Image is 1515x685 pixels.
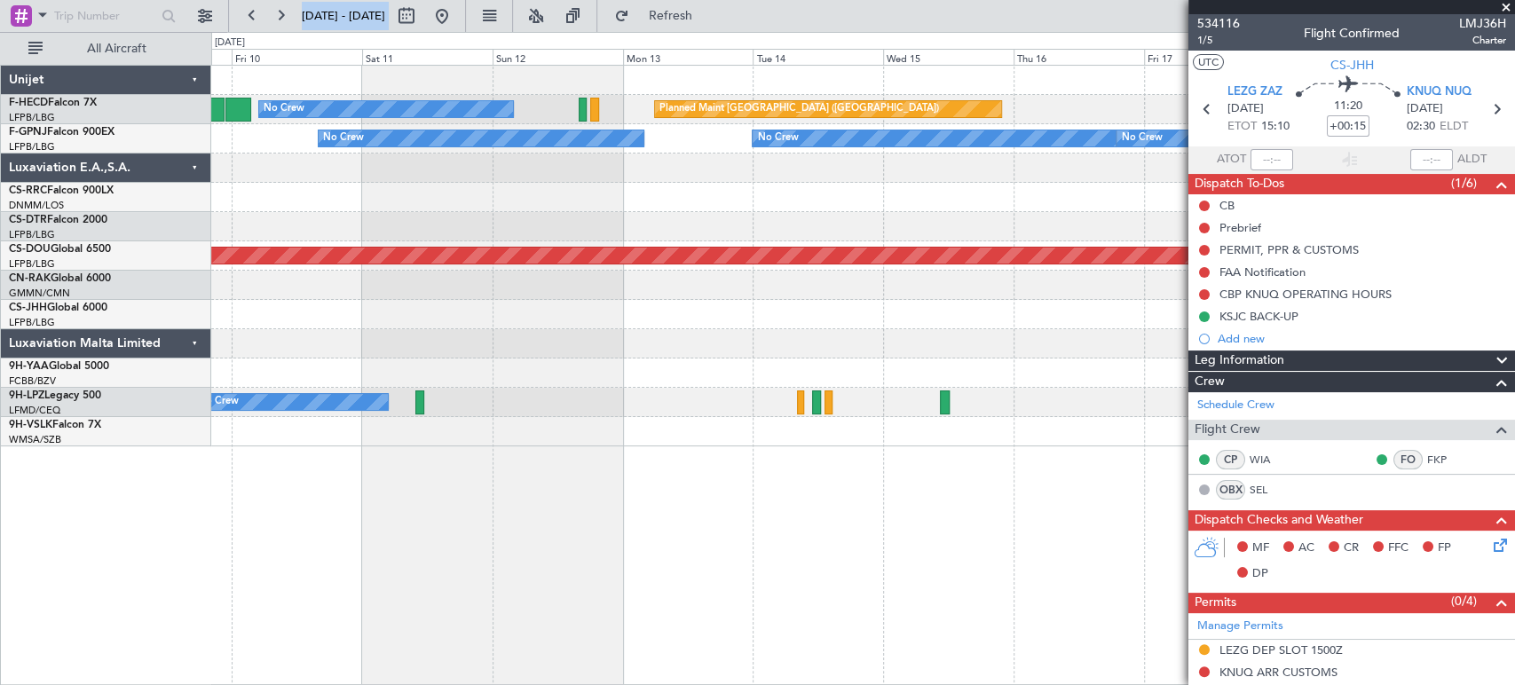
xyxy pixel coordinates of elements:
[1427,452,1467,468] a: FKP
[362,49,493,65] div: Sat 11
[1393,450,1423,469] div: FO
[1219,309,1298,324] div: KSJC BACK-UP
[9,433,61,446] a: WMSA/SZB
[1121,125,1162,152] div: No Crew
[1195,510,1363,531] span: Dispatch Checks and Weather
[9,127,114,138] a: F-GPNJFalcon 900EX
[9,273,111,284] a: CN-RAKGlobal 6000
[9,185,47,196] span: CS-RRC
[9,185,114,196] a: CS-RRCFalcon 900LX
[9,303,47,313] span: CS-JHH
[1014,49,1144,65] div: Thu 16
[9,215,107,225] a: CS-DTRFalcon 2000
[1227,100,1264,118] span: [DATE]
[633,10,707,22] span: Refresh
[1197,33,1240,48] span: 1/5
[1219,198,1235,213] div: CB
[302,8,385,24] span: [DATE] - [DATE]
[1459,14,1506,33] span: LMJ36H
[1195,593,1236,613] span: Permits
[1195,372,1225,392] span: Crew
[1457,151,1487,169] span: ALDT
[1217,151,1246,169] span: ATOT
[1227,83,1282,101] span: LEZG ZAZ
[1219,287,1392,302] div: CBP KNUQ OPERATING HOURS
[1388,539,1408,557] span: FFC
[1334,98,1362,115] span: 11:20
[1216,450,1245,469] div: CP
[1197,397,1274,414] a: Schedule Crew
[9,374,56,388] a: FCBB/BZV
[264,96,304,122] div: No Crew
[1250,482,1290,498] a: SEL
[9,390,44,401] span: 9H-LPZ
[9,244,111,255] a: CS-DOUGlobal 6500
[46,43,187,55] span: All Aircraft
[9,361,109,372] a: 9H-YAAGlobal 5000
[493,49,623,65] div: Sun 12
[1440,118,1468,136] span: ELDT
[1298,539,1314,557] span: AC
[1197,14,1240,33] span: 534116
[1219,220,1261,235] div: Prebrief
[1216,480,1245,500] div: OBX
[9,316,55,329] a: LFPB/LBG
[1438,539,1451,557] span: FP
[9,361,49,372] span: 9H-YAA
[753,49,883,65] div: Tue 14
[1407,118,1435,136] span: 02:30
[9,257,55,271] a: LFPB/LBG
[323,125,364,152] div: No Crew
[1407,83,1472,101] span: KNUQ NUQ
[1195,350,1284,371] span: Leg Information
[9,199,64,212] a: DNMM/LOS
[9,228,55,241] a: LFPB/LBG
[1144,49,1274,65] div: Fri 17
[54,3,156,29] input: Trip Number
[1451,174,1477,193] span: (1/6)
[9,420,101,430] a: 9H-VSLKFalcon 7X
[1227,118,1257,136] span: ETOT
[623,49,754,65] div: Mon 13
[1459,33,1506,48] span: Charter
[9,273,51,284] span: CN-RAK
[1252,539,1269,557] span: MF
[1193,54,1224,70] button: UTC
[1197,618,1283,635] a: Manage Permits
[1251,149,1293,170] input: --:--
[1344,539,1359,557] span: CR
[232,49,362,65] div: Fri 10
[1219,242,1359,257] div: PERMIT, PPR & CUSTOMS
[1219,264,1306,280] div: FAA Notification
[1330,56,1374,75] span: CS-JHH
[198,389,239,415] div: No Crew
[1304,24,1400,43] div: Flight Confirmed
[9,127,47,138] span: F-GPNJ
[1451,592,1477,610] span: (0/4)
[9,287,70,300] a: GMMN/CMN
[1219,642,1343,657] div: LEZG DEP SLOT 1500Z
[1218,331,1506,346] div: Add new
[1195,420,1260,440] span: Flight Crew
[215,35,245,51] div: [DATE]
[9,140,55,154] a: LFPB/LBG
[1261,118,1290,136] span: 15:10
[1195,174,1284,194] span: Dispatch To-Dos
[9,215,47,225] span: CS-DTR
[9,303,107,313] a: CS-JHHGlobal 6000
[1250,452,1290,468] a: WIA
[9,420,52,430] span: 9H-VSLK
[9,98,97,108] a: F-HECDFalcon 7X
[1252,565,1268,583] span: DP
[883,49,1014,65] div: Wed 15
[9,244,51,255] span: CS-DOU
[757,125,798,152] div: No Crew
[9,390,101,401] a: 9H-LPZLegacy 500
[9,111,55,124] a: LFPB/LBG
[9,404,60,417] a: LFMD/CEQ
[1407,100,1443,118] span: [DATE]
[1219,665,1337,680] div: KNUQ ARR CUSTOMS
[606,2,713,30] button: Refresh
[20,35,193,63] button: All Aircraft
[9,98,48,108] span: F-HECD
